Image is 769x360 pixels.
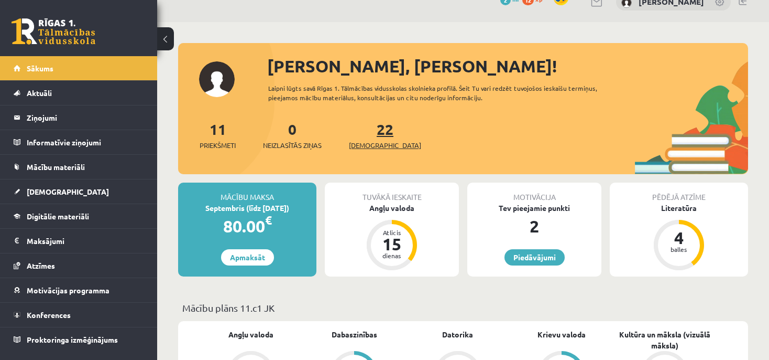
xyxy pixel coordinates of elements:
a: Rīgas 1. Tālmācības vidusskola [12,18,95,45]
div: 15 [376,236,408,252]
div: balles [663,246,695,252]
a: Literatūra 4 balles [610,203,748,272]
legend: Maksājumi [27,229,144,253]
span: Sākums [27,63,53,73]
a: Kultūra un māksla (vizuālā māksla) [613,329,717,351]
span: Proktoringa izmēģinājums [27,335,118,344]
div: Laipni lūgts savā Rīgas 1. Tālmācības vidusskolas skolnieka profilā. Šeit Tu vari redzēt tuvojošo... [268,83,610,102]
span: Neizlasītās ziņas [263,140,322,151]
span: Motivācijas programma [27,285,109,295]
a: Sākums [14,56,144,80]
legend: Ziņojumi [27,105,144,130]
span: [DEMOGRAPHIC_DATA] [349,140,421,151]
a: Piedāvājumi [504,249,565,266]
a: Apmaksāt [221,249,274,266]
div: Mācību maksa [178,183,316,203]
legend: Informatīvie ziņojumi [27,130,144,154]
a: 22[DEMOGRAPHIC_DATA] [349,120,421,151]
div: [PERSON_NAME], [PERSON_NAME]! [267,54,748,79]
span: Aktuāli [27,88,52,98]
div: Atlicis [376,229,408,236]
a: Atzīmes [14,253,144,278]
div: 4 [663,229,695,246]
span: Konferences [27,310,71,320]
a: Konferences [14,303,144,327]
div: Pēdējā atzīme [610,183,748,203]
a: Aktuāli [14,81,144,105]
a: Datorika [442,329,473,340]
div: Tuvākā ieskaite [325,183,459,203]
div: 2 [467,214,601,239]
span: [DEMOGRAPHIC_DATA] [27,187,109,196]
div: dienas [376,252,408,259]
span: Digitālie materiāli [27,211,89,221]
a: Mācību materiāli [14,155,144,179]
div: Literatūra [610,203,748,214]
a: Krievu valoda [537,329,586,340]
span: Priekšmeti [200,140,236,151]
a: 0Neizlasītās ziņas [263,120,322,151]
a: Informatīvie ziņojumi [14,130,144,154]
div: Tev pieejamie punkti [467,203,601,214]
div: Angļu valoda [325,203,459,214]
a: Angļu valoda Atlicis 15 dienas [325,203,459,272]
span: Mācību materiāli [27,162,85,172]
a: Motivācijas programma [14,278,144,302]
a: [DEMOGRAPHIC_DATA] [14,179,144,204]
a: Maksājumi [14,229,144,253]
p: Mācību plāns 11.c1 JK [182,301,744,315]
div: Septembris (līdz [DATE]) [178,203,316,214]
span: Atzīmes [27,261,55,270]
div: 80.00 [178,214,316,239]
a: Angļu valoda [228,329,273,340]
a: 11Priekšmeti [200,120,236,151]
a: Digitālie materiāli [14,204,144,228]
span: € [265,213,272,228]
div: Motivācija [467,183,601,203]
a: Dabaszinības [332,329,377,340]
a: Ziņojumi [14,105,144,130]
a: Proktoringa izmēģinājums [14,327,144,352]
